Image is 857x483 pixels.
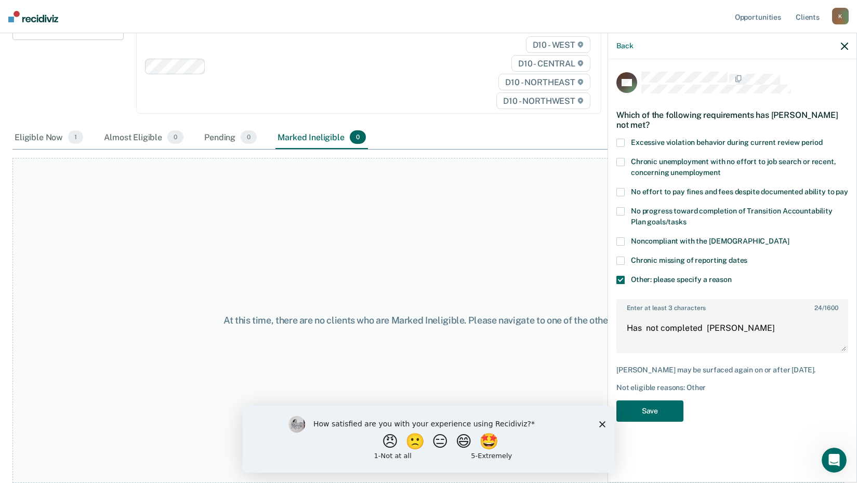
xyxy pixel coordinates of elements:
[167,130,183,144] span: 0
[616,383,848,392] div: Not eligible reasons: Other
[631,157,836,177] span: Chronic unemployment with no effort to job search or recent, concerning unemployment
[221,315,637,326] div: At this time, there are no clients who are Marked Ineligible. Please navigate to one of the other...
[241,130,257,144] span: 0
[616,400,683,422] button: Save
[616,366,848,374] div: [PERSON_NAME] may be surfaced again on or after [DATE].
[822,448,847,473] iframe: Intercom live chat
[616,42,633,50] button: Back
[616,102,848,138] div: Which of the following requirements has [PERSON_NAME] not met?
[68,130,83,144] span: 1
[631,237,789,245] span: Noncompliant with the [DEMOGRAPHIC_DATA]
[275,126,368,149] div: Marked Ineligible
[631,207,833,226] span: No progress toward completion of Transition Accountability Plan goals/tasks
[631,256,747,264] span: Chronic missing of reporting dates
[526,36,590,53] span: D10 - WEST
[8,11,58,22] img: Recidiviz
[814,304,822,312] span: 24
[832,8,849,24] div: K
[496,92,590,109] span: D10 - NORTHWEST
[102,126,186,149] div: Almost Eligible
[631,138,823,146] span: Excessive violation behavior during current review period
[511,55,590,72] span: D10 - CENTRAL
[498,74,590,90] span: D10 - NORTHEAST
[202,126,259,149] div: Pending
[12,126,85,149] div: Eligible Now
[350,130,366,144] span: 0
[243,406,615,473] iframe: Survey by Kim from Recidiviz
[617,314,847,352] textarea: Has not completed [PERSON_NAME]
[631,275,732,284] span: Other: please specify a reason
[814,304,838,312] span: / 1600
[617,300,847,312] label: Enter at least 3 characters
[631,187,848,196] span: No effort to pay fines and fees despite documented ability to pay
